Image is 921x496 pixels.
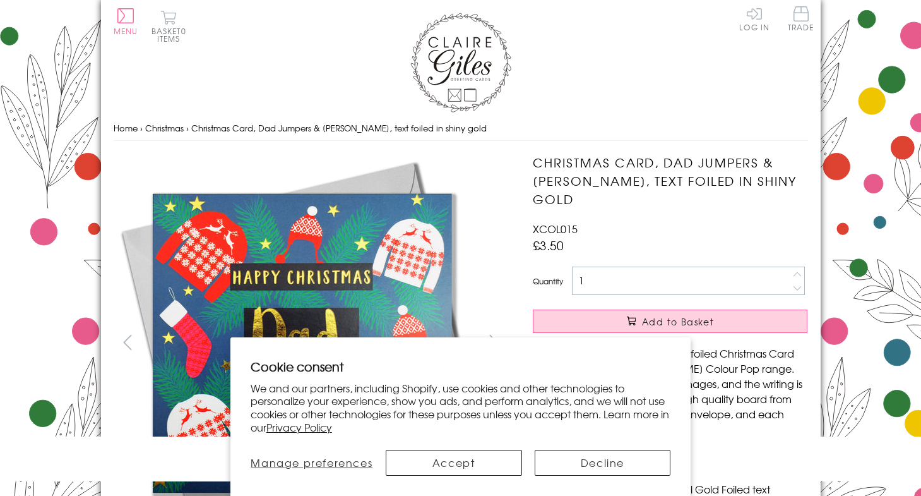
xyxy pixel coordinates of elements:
span: › [186,122,189,134]
a: Log In [739,6,769,31]
button: next [479,328,508,356]
button: Accept [386,450,522,476]
button: Decline [535,450,671,476]
p: We and our partners, including Shopify, use cookies and other technologies to personalize your ex... [251,382,671,434]
button: Add to Basket [533,310,807,333]
label: Quantity [533,275,563,287]
span: Christmas Card, Dad Jumpers & [PERSON_NAME], text foiled in shiny gold [191,122,487,134]
img: Claire Giles Greetings Cards [410,13,511,112]
a: Christmas [145,122,184,134]
span: Trade [788,6,814,31]
a: Trade [788,6,814,33]
button: prev [114,328,142,356]
button: Basket0 items [152,10,186,42]
span: › [140,122,143,134]
h1: Christmas Card, Dad Jumpers & [PERSON_NAME], text foiled in shiny gold [533,154,807,208]
span: 0 items [157,25,186,44]
nav: breadcrumbs [114,116,808,142]
span: Manage preferences [251,455,372,470]
a: Home [114,122,138,134]
span: £3.50 [533,236,564,254]
h2: Cookie consent [251,358,671,375]
a: Privacy Policy [266,420,332,435]
span: XCOL015 [533,221,578,236]
button: Manage preferences [251,450,373,476]
button: Menu [114,8,138,35]
span: Menu [114,25,138,37]
span: Add to Basket [642,315,714,328]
